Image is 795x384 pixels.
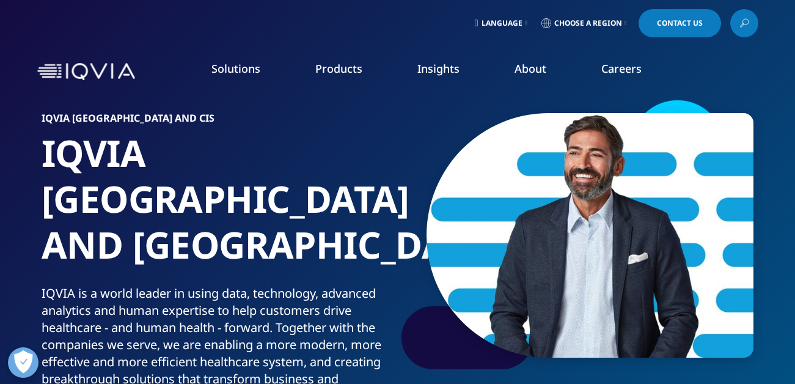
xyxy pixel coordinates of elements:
h6: IQVIA [GEOGRAPHIC_DATA] and CIS [42,113,393,130]
span: Choose a Region [554,18,622,28]
button: Открыть настройки [8,347,38,378]
a: Products [315,61,362,76]
a: Contact Us [639,9,721,37]
span: Contact Us [657,20,703,27]
img: 6_rbuportraitoption.jpg [427,113,753,358]
nav: Primary [140,43,758,100]
h1: IQVIA [GEOGRAPHIC_DATA] AND [GEOGRAPHIC_DATA] [42,130,393,285]
a: Careers [601,61,642,76]
a: About [515,61,546,76]
a: Solutions [211,61,260,76]
span: Language [482,18,522,28]
a: Insights [417,61,460,76]
img: IQVIA Healthcare Information Technology and Pharma Clinical Research Company [37,63,135,81]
